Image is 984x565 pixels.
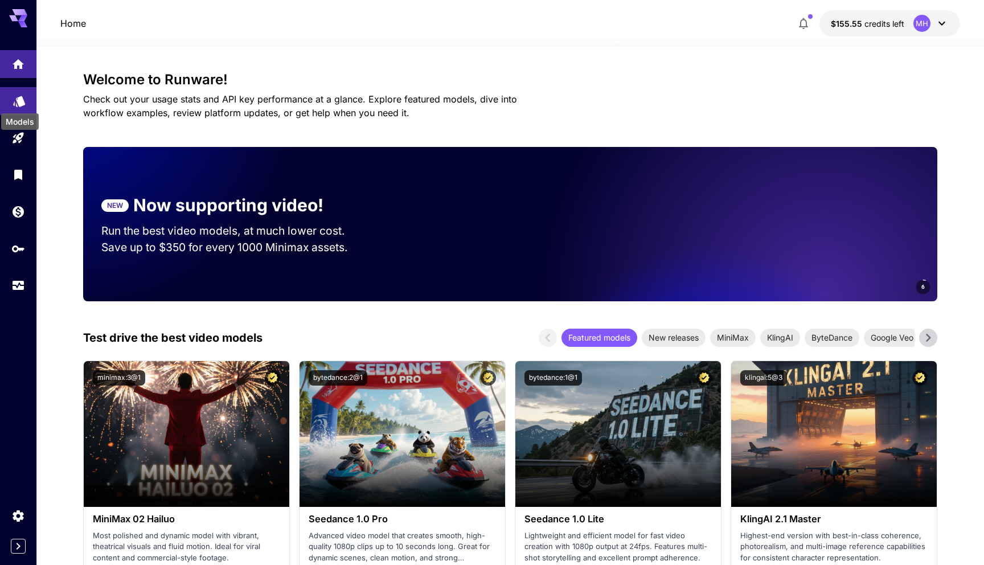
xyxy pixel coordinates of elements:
button: Certified Model – Vetted for best performance and includes a commercial license. [912,370,928,386]
div: Library [11,167,25,182]
button: Certified Model – Vetted for best performance and includes a commercial license. [481,370,496,386]
span: Google Veo [864,331,920,343]
img: alt [515,361,721,507]
span: $155.55 [831,19,864,28]
p: Now supporting video! [133,193,323,218]
div: $155.54928 [831,18,904,30]
p: NEW [107,200,123,211]
p: Test drive the best video models [83,329,263,346]
div: ByteDance [805,329,859,347]
h3: Seedance 1.0 Pro [309,514,496,525]
div: KlingAI [760,329,800,347]
button: Certified Model – Vetted for best performance and includes a commercial license. [265,370,280,386]
div: Home [11,54,25,68]
span: Featured models [561,331,637,343]
button: bytedance:2@1 [309,370,367,386]
button: Expand sidebar [11,539,26,554]
button: klingai:5@3 [740,370,787,386]
h3: KlingAI 2.1 Master [740,514,928,525]
img: alt [300,361,505,507]
span: 6 [921,282,925,291]
div: MH [913,15,930,32]
div: Featured models [561,329,637,347]
div: New releases [642,329,706,347]
button: $155.54928MH [819,10,960,36]
p: Advanced video model that creates smooth, high-quality 1080p clips up to 10 seconds long. Great f... [309,530,496,564]
span: KlingAI [760,331,800,343]
h3: MiniMax 02 Hailuo [93,514,280,525]
p: Save up to $350 for every 1000 Minimax assets. [101,239,367,256]
span: credits left [864,19,904,28]
p: Highest-end version with best-in-class coherence, photorealism, and multi-image reference capabil... [740,530,928,564]
div: Models [1,113,39,130]
a: Home [60,17,86,30]
p: Most polished and dynamic model with vibrant, theatrical visuals and fluid motion. Ideal for vira... [93,530,280,564]
h3: Welcome to Runware! [83,72,937,88]
img: alt [731,361,937,507]
div: Usage [11,279,25,293]
button: bytedance:1@1 [524,370,582,386]
button: Certified Model – Vetted for best performance and includes a commercial license. [696,370,712,386]
div: Google Veo [864,329,920,347]
div: Models [13,91,26,105]
div: Settings [11,509,25,523]
span: ByteDance [805,331,859,343]
div: API Keys [11,241,25,256]
div: Wallet [11,204,25,219]
p: Run the best video models, at much lower cost. [101,223,367,239]
img: alt [84,361,289,507]
span: New releases [642,331,706,343]
p: Lightweight and efficient model for fast video creation with 1080p output at 24fps. Features mult... [524,530,712,564]
button: minimax:3@1 [93,370,145,386]
span: Check out your usage stats and API key performance at a glance. Explore featured models, dive int... [83,93,517,118]
nav: breadcrumb [60,17,86,30]
span: MiniMax [710,331,756,343]
h3: Seedance 1.0 Lite [524,514,712,525]
div: MiniMax [710,329,756,347]
div: Playground [11,127,25,141]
